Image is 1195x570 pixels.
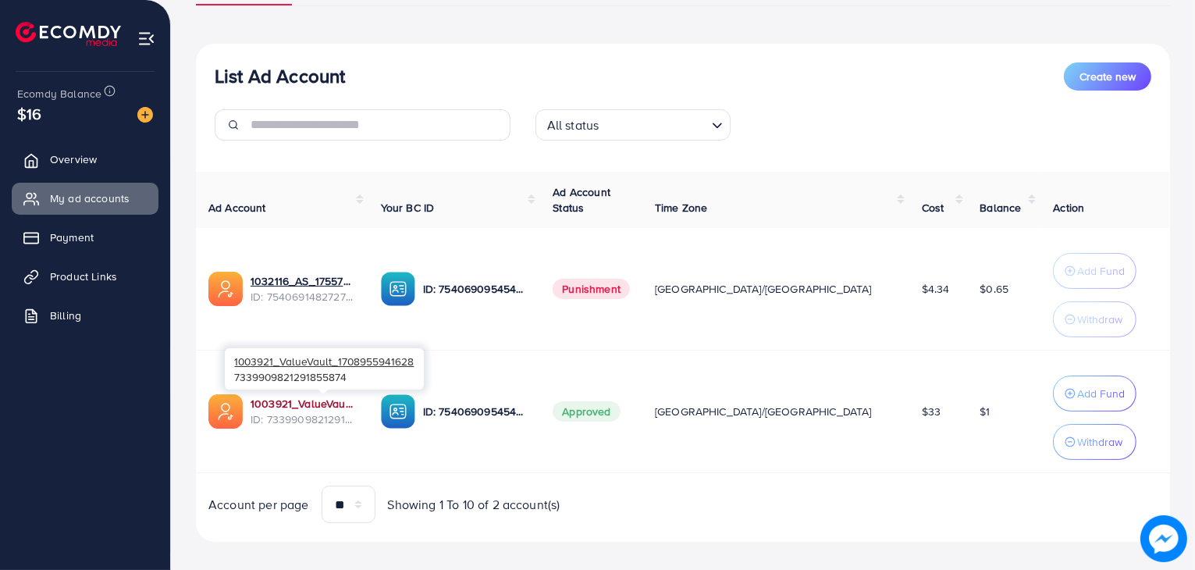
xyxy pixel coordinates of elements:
[12,261,158,292] a: Product Links
[1077,262,1125,280] p: Add Fund
[234,354,414,369] span: 1003921_ValueVault_1708955941628
[553,401,620,422] span: Approved
[137,30,155,48] img: menu
[208,272,243,306] img: ic-ads-acc.e4c84228.svg
[12,222,158,253] a: Payment
[251,411,356,427] span: ID: 7339909821291855874
[980,404,990,419] span: $1
[423,280,528,298] p: ID: 7540690954542530567
[655,200,707,216] span: Time Zone
[208,200,266,216] span: Ad Account
[423,402,528,421] p: ID: 7540690954542530567
[381,200,435,216] span: Your BC ID
[922,281,950,297] span: $4.34
[553,184,610,216] span: Ad Account Status
[1064,62,1151,91] button: Create new
[208,496,309,514] span: Account per page
[1140,515,1187,562] img: image
[535,109,731,141] div: Search for option
[553,279,630,299] span: Punishment
[1077,433,1122,451] p: Withdraw
[225,348,424,390] div: 7339909821291855874
[50,191,130,206] span: My ad accounts
[208,394,243,429] img: ic-ads-acc.e4c84228.svg
[1077,310,1122,329] p: Withdraw
[12,183,158,214] a: My ad accounts
[50,151,97,167] span: Overview
[16,22,121,46] img: logo
[17,86,101,102] span: Ecomdy Balance
[50,308,81,323] span: Billing
[381,394,415,429] img: ic-ba-acc.ded83a64.svg
[1053,376,1136,411] button: Add Fund
[655,404,872,419] span: [GEOGRAPHIC_DATA]/[GEOGRAPHIC_DATA]
[1079,69,1136,84] span: Create new
[50,269,117,284] span: Product Links
[251,273,356,305] div: <span class='underline'>1032116_AS_1755704222613</span></br>7540691482727464967
[15,100,44,129] span: $16
[980,200,1022,216] span: Balance
[388,496,560,514] span: Showing 1 To 10 of 2 account(s)
[655,281,872,297] span: [GEOGRAPHIC_DATA]/[GEOGRAPHIC_DATA]
[1053,200,1084,216] span: Action
[12,300,158,331] a: Billing
[381,272,415,306] img: ic-ba-acc.ded83a64.svg
[251,289,356,305] span: ID: 7540691482727464967
[1053,301,1136,337] button: Withdraw
[1077,384,1125,403] p: Add Fund
[603,111,705,137] input: Search for option
[251,396,356,411] a: 1003921_ValueVault_1708955941628
[137,107,153,123] img: image
[922,404,941,419] span: $33
[980,281,1009,297] span: $0.65
[12,144,158,175] a: Overview
[922,200,944,216] span: Cost
[50,230,94,245] span: Payment
[544,114,603,137] span: All status
[1053,253,1136,289] button: Add Fund
[251,273,356,289] a: 1032116_AS_1755704222613
[1053,424,1136,460] button: Withdraw
[215,65,345,87] h3: List Ad Account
